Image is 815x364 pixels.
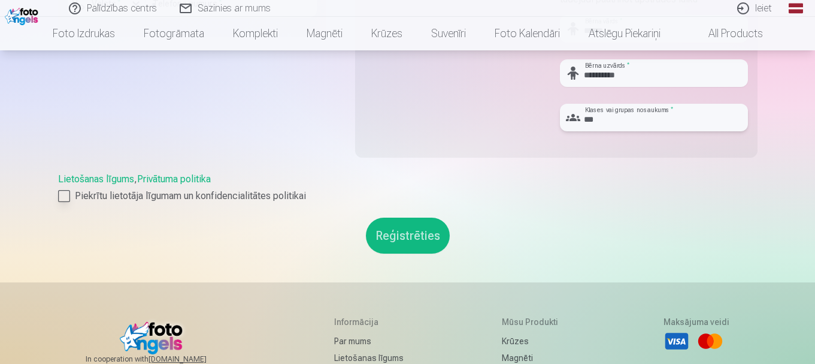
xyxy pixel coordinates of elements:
a: Atslēgu piekariņi [574,17,675,50]
a: [DOMAIN_NAME] [149,354,235,364]
a: All products [675,17,777,50]
a: Krūzes [502,333,565,350]
label: Piekrītu lietotāja līgumam un konfidencialitātes politikai [58,189,758,203]
div: , [58,172,758,203]
a: Fotogrāmata [129,17,219,50]
a: Foto kalendāri [480,17,574,50]
a: Komplekti [219,17,292,50]
li: Mastercard [697,328,723,354]
h5: Maksājuma veidi [663,316,729,328]
a: Suvenīri [417,17,480,50]
button: Reģistrēties [366,218,450,254]
a: Krūzes [357,17,417,50]
h5: Informācija [334,316,404,328]
a: Privātuma politika [137,173,211,185]
a: Foto izdrukas [38,17,129,50]
a: Lietošanas līgums [58,173,134,185]
li: Visa [663,328,690,354]
a: Par mums [334,333,404,350]
h5: Mūsu produkti [502,316,565,328]
span: In cooperation with [86,354,235,364]
img: /fa1 [5,5,41,25]
a: Magnēti [292,17,357,50]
